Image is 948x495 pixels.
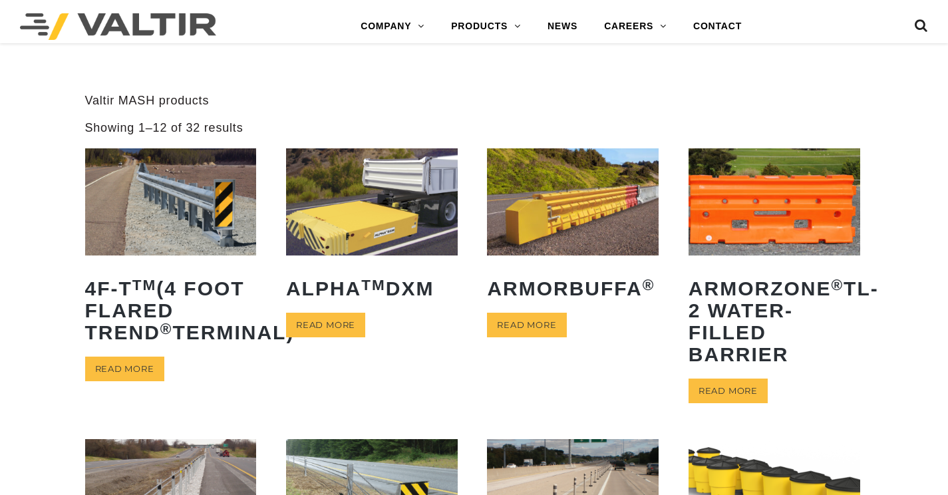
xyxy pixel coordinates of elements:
[85,93,864,108] p: Valtir MASH products
[85,357,164,381] a: Read more about “4F-TTM (4 Foot Flared TREND® Terminal)”
[487,313,566,337] a: Read more about “ArmorBuffa®”
[591,13,680,40] a: CAREERS
[85,120,243,136] p: Showing 1–12 of 32 results
[132,277,157,293] sup: TM
[680,13,755,40] a: CONTACT
[85,267,257,353] h2: 4F-T (4 Foot Flared TREND Terminal)
[487,148,659,309] a: ArmorBuffa®
[831,277,844,293] sup: ®
[361,277,386,293] sup: TM
[347,13,438,40] a: COMPANY
[20,13,216,40] img: Valtir
[286,267,458,309] h2: ALPHA DXM
[286,313,365,337] a: Read more about “ALPHATM DXM”
[689,148,860,375] a: ArmorZone®TL-2 Water-Filled Barrier
[160,321,173,337] sup: ®
[438,13,534,40] a: PRODUCTS
[534,13,591,40] a: NEWS
[286,148,458,309] a: ALPHATMDXM
[689,267,860,375] h2: ArmorZone TL-2 Water-Filled Barrier
[643,277,655,293] sup: ®
[85,148,257,353] a: 4F-TTM(4 Foot Flared TREND®Terminal)
[487,267,659,309] h2: ArmorBuffa
[689,379,768,403] a: Read more about “ArmorZone® TL-2 Water-Filled Barrier”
